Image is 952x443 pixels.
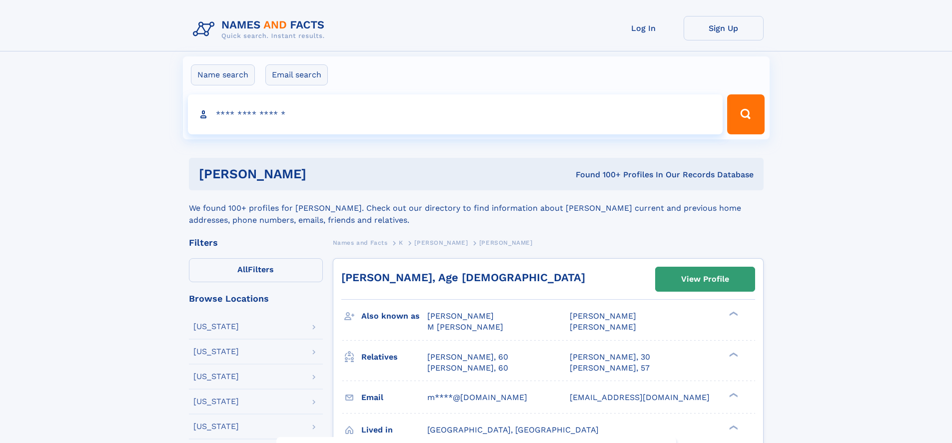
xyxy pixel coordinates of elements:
div: [US_STATE] [193,373,239,381]
h1: [PERSON_NAME] [199,168,441,180]
div: [US_STATE] [193,323,239,331]
div: [US_STATE] [193,348,239,356]
label: Name search [191,64,255,85]
a: [PERSON_NAME], 60 [427,352,508,363]
h3: Email [361,389,427,406]
span: [PERSON_NAME] [414,239,468,246]
span: [PERSON_NAME] [570,311,636,321]
div: [US_STATE] [193,423,239,431]
div: [US_STATE] [193,398,239,406]
a: [PERSON_NAME], 57 [570,363,650,374]
span: All [237,265,248,274]
div: ❯ [727,351,739,358]
div: ❯ [727,311,739,317]
h3: Also known as [361,308,427,325]
button: Search Button [727,94,764,134]
span: [PERSON_NAME] [479,239,533,246]
div: Browse Locations [189,294,323,303]
span: M [PERSON_NAME] [427,322,503,332]
div: ❯ [727,392,739,398]
a: [PERSON_NAME] [414,236,468,249]
div: Found 100+ Profiles In Our Records Database [441,169,754,180]
img: Logo Names and Facts [189,16,333,43]
a: [PERSON_NAME], Age [DEMOGRAPHIC_DATA] [341,271,585,284]
span: [PERSON_NAME] [570,322,636,332]
a: Log In [604,16,684,40]
label: Email search [265,64,328,85]
span: K [399,239,403,246]
h3: Relatives [361,349,427,366]
a: K [399,236,403,249]
h3: Lived in [361,422,427,439]
a: Sign Up [684,16,764,40]
input: search input [188,94,723,134]
div: We found 100+ profiles for [PERSON_NAME]. Check out our directory to find information about [PERS... [189,190,764,226]
a: [PERSON_NAME], 60 [427,363,508,374]
a: View Profile [656,267,755,291]
a: [PERSON_NAME], 30 [570,352,650,363]
div: ❯ [727,424,739,431]
div: View Profile [681,268,729,291]
a: Names and Facts [333,236,388,249]
span: [EMAIL_ADDRESS][DOMAIN_NAME] [570,393,710,402]
span: [PERSON_NAME] [427,311,494,321]
div: Filters [189,238,323,247]
span: [GEOGRAPHIC_DATA], [GEOGRAPHIC_DATA] [427,425,599,435]
label: Filters [189,258,323,282]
